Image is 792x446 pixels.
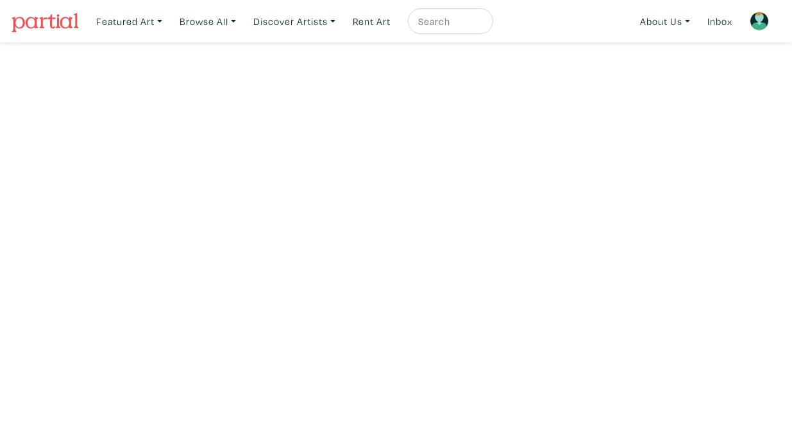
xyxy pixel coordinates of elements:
a: Browse All [174,8,242,35]
a: Featured Art [90,8,168,35]
input: Search [417,13,481,30]
img: avatar.png [750,12,769,31]
a: Discover Artists [248,8,341,35]
a: Rent Art [347,8,396,35]
a: About Us [634,8,696,35]
a: Inbox [702,8,738,35]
